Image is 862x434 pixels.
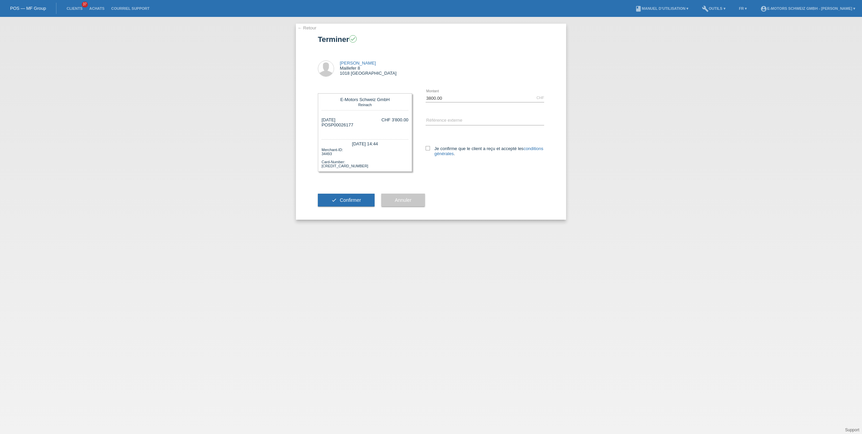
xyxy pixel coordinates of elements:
a: POS — MF Group [10,6,46,11]
a: bookManuel d’utilisation ▾ [632,6,692,10]
span: Confirmer [340,197,361,203]
div: CHF [536,96,544,100]
a: conditions générales [434,146,543,156]
a: ← Retour [298,25,316,30]
div: [DATE] 14:44 [322,139,408,147]
h1: Terminer [318,35,544,44]
a: [PERSON_NAME] [340,61,376,66]
button: Annuler [381,194,425,207]
i: build [702,5,709,12]
a: Achats [86,6,108,10]
div: CHF 3'800.00 [381,117,408,122]
i: account_circle [760,5,767,12]
div: Merchant-ID: 34493 Card-Number: [CREDIT_CARD_NUMBER] [322,147,408,168]
span: Annuler [395,197,411,203]
a: buildOutils ▾ [699,6,729,10]
a: Clients [63,6,86,10]
i: book [635,5,642,12]
div: Maillefer 8 1018 [GEOGRAPHIC_DATA] [340,61,397,76]
div: Reinach [323,102,407,107]
div: E-Motors Schweiz GmbH [323,97,407,102]
a: Courriel Support [108,6,153,10]
i: check [331,197,337,203]
label: Je confirme que le client a reçu et accepté les . [426,146,544,156]
a: account_circleE-Motors Schweiz GmbH - [PERSON_NAME] ▾ [757,6,859,10]
button: check Confirmer [318,194,375,207]
a: FR ▾ [736,6,751,10]
span: 37 [82,2,88,7]
div: [DATE] POSP00026177 [322,117,353,132]
a: Support [845,428,859,432]
i: check [350,36,356,42]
